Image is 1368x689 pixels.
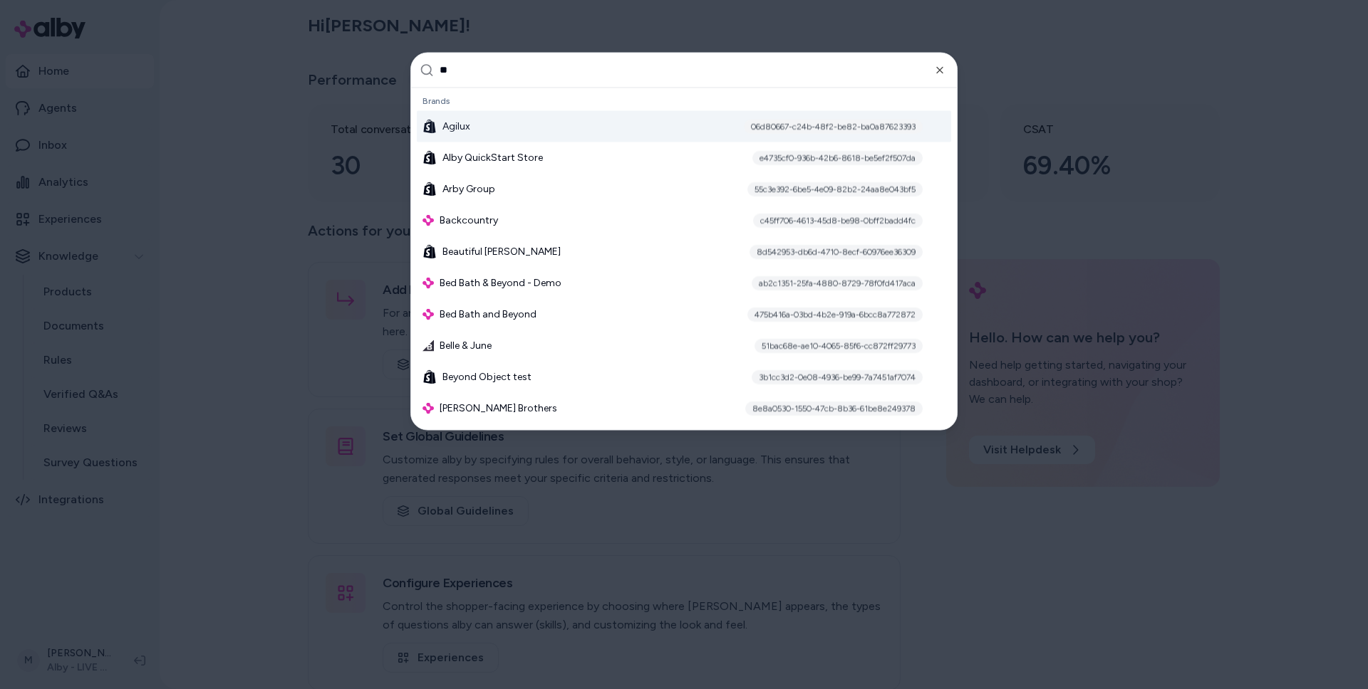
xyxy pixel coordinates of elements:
span: Bed Bath and Beyond [440,307,537,321]
span: Agilux [442,119,470,133]
span: Bed Bath & Beyond - Demo [440,275,561,290]
img: alby Logo [423,402,434,414]
div: 3b1cc3d2-0e08-4936-be99-7a7451af7074 [752,369,923,384]
span: Backcountry [440,213,498,227]
div: Brands [417,90,951,110]
div: 8d542953-db6d-4710-8ecf-60976ee36309 [750,244,923,258]
div: 51bac68e-ae10-4065-85f6-cc872ff29773 [755,338,923,352]
span: [PERSON_NAME] Brothers [440,401,557,415]
img: alby Logo [423,214,434,226]
div: 475b416a-03bd-4b2e-919a-6bcc8a772872 [747,307,923,321]
div: e4735cf0-936b-42b6-8618-be5ef2f507da [752,150,923,164]
div: 06d80667-c24b-48f2-be82-ba0a87623393 [744,119,923,133]
div: 8e8a0530-1550-47cb-8b36-61be8e249378 [745,401,923,415]
span: Beyond Object test [442,369,532,384]
span: Belle & June [440,338,492,352]
div: ab2c1351-25fa-4880-8729-78f0fd417aca [752,275,923,290]
img: bigcommerce-icon [423,340,434,351]
span: Alby QuickStart Store [442,150,543,164]
span: Arby Group [442,182,495,196]
img: alby Logo [423,308,434,320]
div: 55c3e392-6be5-4e09-82b2-24aa8e043bf5 [747,182,923,196]
span: Beautiful [PERSON_NAME] [442,244,561,258]
img: alby Logo [423,277,434,288]
div: Suggestions [411,88,957,429]
div: c45ff706-4613-45d8-be98-0bff2badd4fc [753,213,923,227]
